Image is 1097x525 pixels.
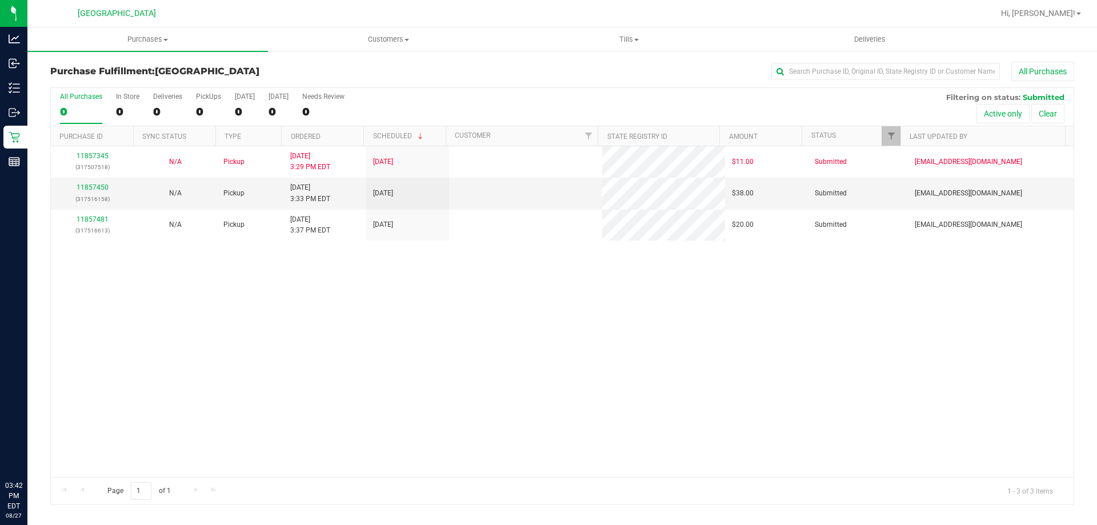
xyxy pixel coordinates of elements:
[155,66,259,77] span: [GEOGRAPHIC_DATA]
[946,93,1020,102] span: Filtering on status:
[9,131,20,143] inline-svg: Retail
[269,105,289,118] div: 0
[998,482,1062,499] span: 1 - 3 of 3 items
[223,188,245,199] span: Pickup
[131,482,151,500] input: 1
[60,93,102,101] div: All Purchases
[290,214,330,236] span: [DATE] 3:37 PM EDT
[750,27,990,51] a: Deliveries
[50,66,391,77] h3: Purchase Fulfillment:
[607,133,667,141] a: State Registry ID
[60,105,102,118] div: 0
[169,158,182,166] span: Not Applicable
[269,93,289,101] div: [DATE]
[771,63,1000,80] input: Search Purchase ID, Original ID, State Registry ID or Customer Name...
[373,132,425,140] a: Scheduled
[169,219,182,230] button: N/A
[815,219,847,230] span: Submitted
[1001,9,1075,18] span: Hi, [PERSON_NAME]!
[509,27,749,51] a: Tills
[1031,104,1064,123] button: Clear
[910,133,967,141] a: Last Updated By
[732,157,754,167] span: $11.00
[839,34,901,45] span: Deliveries
[196,105,221,118] div: 0
[116,93,139,101] div: In Store
[27,27,268,51] a: Purchases
[169,221,182,229] span: Not Applicable
[915,157,1022,167] span: [EMAIL_ADDRESS][DOMAIN_NAME]
[5,480,22,511] p: 03:42 PM EDT
[27,34,268,45] span: Purchases
[169,189,182,197] span: Not Applicable
[235,105,255,118] div: 0
[732,219,754,230] span: $20.00
[11,434,46,468] iframe: Resource center
[223,219,245,230] span: Pickup
[302,105,345,118] div: 0
[373,219,393,230] span: [DATE]
[976,104,1030,123] button: Active only
[77,215,109,223] a: 11857481
[142,133,186,141] a: Sync Status
[58,162,127,173] p: (317507518)
[196,93,221,101] div: PickUps
[1011,62,1074,81] button: All Purchases
[9,58,20,69] inline-svg: Inbound
[235,93,255,101] div: [DATE]
[815,188,847,199] span: Submitted
[77,152,109,160] a: 11857345
[455,131,490,139] a: Customer
[373,157,393,167] span: [DATE]
[509,34,748,45] span: Tills
[153,105,182,118] div: 0
[59,133,103,141] a: Purchase ID
[9,33,20,45] inline-svg: Analytics
[9,107,20,118] inline-svg: Outbound
[268,27,509,51] a: Customers
[116,105,139,118] div: 0
[290,182,330,204] span: [DATE] 3:33 PM EDT
[290,151,330,173] span: [DATE] 3:29 PM EDT
[9,156,20,167] inline-svg: Reports
[269,34,508,45] span: Customers
[815,157,847,167] span: Submitted
[291,133,321,141] a: Ordered
[9,82,20,94] inline-svg: Inventory
[169,157,182,167] button: N/A
[915,219,1022,230] span: [EMAIL_ADDRESS][DOMAIN_NAME]
[732,188,754,199] span: $38.00
[579,126,598,146] a: Filter
[1023,93,1064,102] span: Submitted
[811,131,836,139] a: Status
[373,188,393,199] span: [DATE]
[77,183,109,191] a: 11857450
[302,93,345,101] div: Needs Review
[729,133,758,141] a: Amount
[58,194,127,205] p: (317516158)
[169,188,182,199] button: N/A
[153,93,182,101] div: Deliveries
[225,133,241,141] a: Type
[5,511,22,520] p: 08/27
[98,482,180,500] span: Page of 1
[223,157,245,167] span: Pickup
[915,188,1022,199] span: [EMAIL_ADDRESS][DOMAIN_NAME]
[58,225,127,236] p: (317516613)
[78,9,156,18] span: [GEOGRAPHIC_DATA]
[882,126,900,146] a: Filter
